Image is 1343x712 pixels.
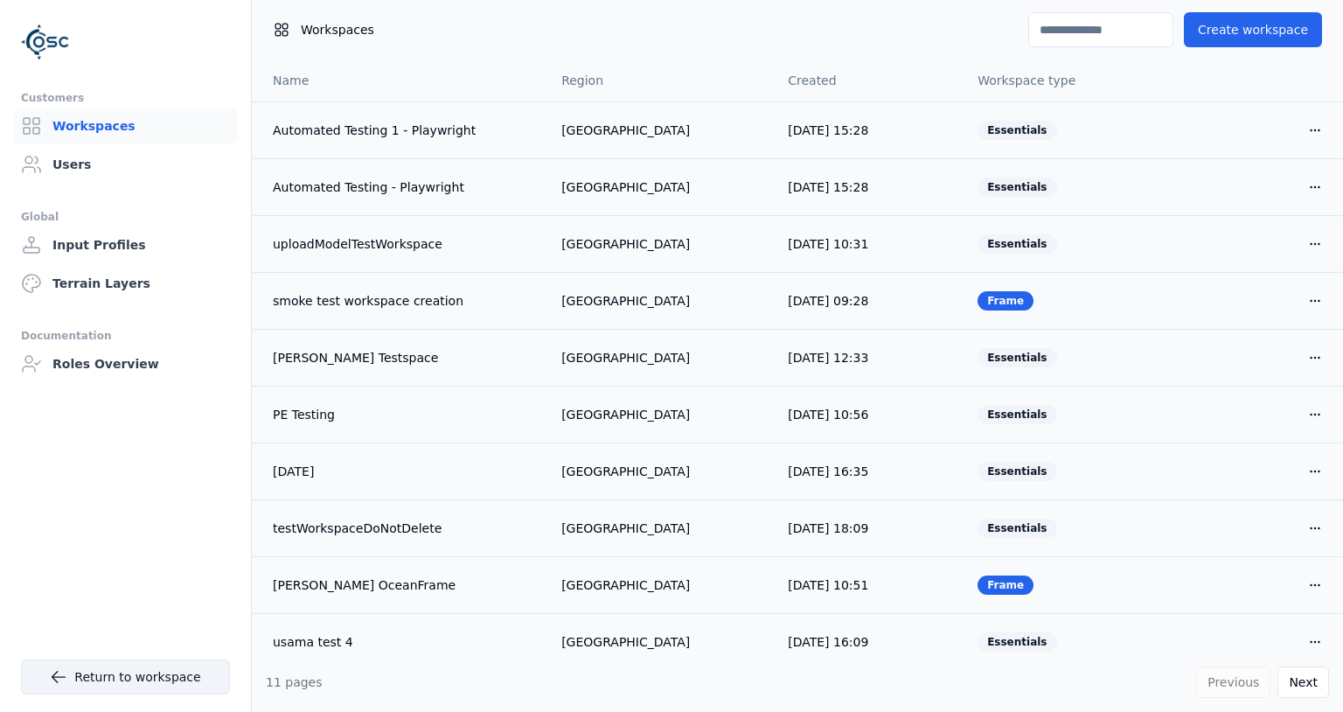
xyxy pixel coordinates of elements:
th: Name [252,59,547,101]
div: [GEOGRAPHIC_DATA] [561,576,760,594]
a: Roles Overview [14,346,237,381]
div: [DATE] 10:56 [788,406,950,423]
div: [DATE] 12:33 [788,349,950,366]
div: [DATE] 10:51 [788,576,950,594]
div: [GEOGRAPHIC_DATA] [561,633,760,651]
div: Documentation [21,325,230,346]
a: usama test 4 [273,633,533,651]
th: Workspace type [964,59,1153,101]
div: Essentials [978,234,1056,254]
a: Input Profiles [14,227,237,262]
div: [DATE] 09:28 [788,292,950,310]
div: Essentials [978,178,1056,197]
div: [DATE] 10:31 [788,235,950,253]
img: Logo [21,17,70,66]
a: Return to workspace [21,660,230,695]
div: [GEOGRAPHIC_DATA] [561,349,760,366]
div: [GEOGRAPHIC_DATA] [561,178,760,196]
div: Frame [978,576,1033,595]
div: [DATE] 15:28 [788,178,950,196]
div: [GEOGRAPHIC_DATA] [561,406,760,423]
a: Terrain Layers [14,266,237,301]
th: Created [774,59,964,101]
div: Customers [21,87,230,108]
div: [GEOGRAPHIC_DATA] [561,292,760,310]
a: smoke test workspace creation [273,292,533,310]
div: Global [21,206,230,227]
span: 11 pages [266,675,323,689]
th: Region [547,59,774,101]
div: Essentials [978,121,1056,140]
div: Essentials [978,348,1056,367]
a: [PERSON_NAME] OceanFrame [273,576,533,594]
div: Essentials [978,519,1056,538]
a: testWorkspaceDoNotDelete [273,520,533,537]
button: Create workspace [1184,12,1322,47]
a: PE Testing [273,406,533,423]
a: Workspaces [14,108,237,143]
a: [DATE] [273,463,533,480]
span: Workspaces [301,21,374,38]
div: Essentials [978,405,1056,424]
a: Automated Testing - Playwright [273,178,533,196]
div: Essentials [978,632,1056,652]
div: Frame [978,291,1033,311]
div: [DATE] 16:35 [788,463,950,480]
div: [DATE] 18:09 [788,520,950,537]
div: [DATE] 15:28 [788,122,950,139]
a: Automated Testing 1 - Playwright [273,122,533,139]
div: [GEOGRAPHIC_DATA] [561,463,760,480]
button: Next [1277,667,1329,698]
div: [GEOGRAPHIC_DATA] [561,520,760,537]
div: Essentials [978,462,1056,481]
a: uploadModelTestWorkspace [273,235,533,253]
div: [GEOGRAPHIC_DATA] [561,122,760,139]
div: [GEOGRAPHIC_DATA] [561,235,760,253]
a: Users [14,147,237,182]
div: [DATE] 16:09 [788,633,950,651]
a: [PERSON_NAME] Testspace [273,349,533,366]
